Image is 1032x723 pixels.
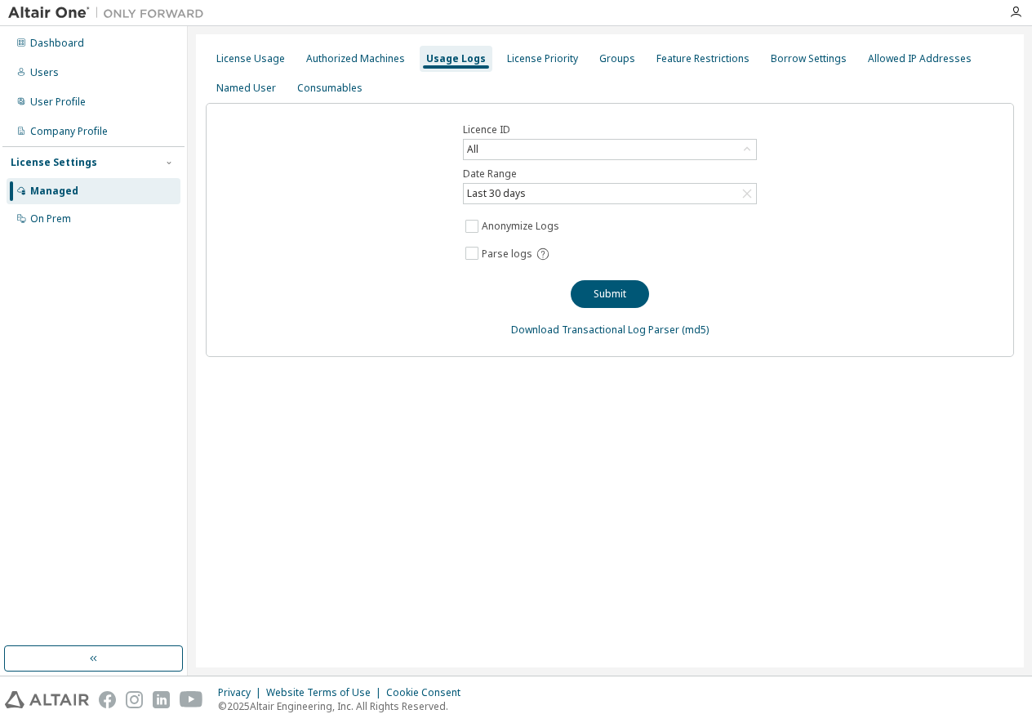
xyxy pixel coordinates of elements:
[771,52,847,65] div: Borrow Settings
[464,140,756,159] div: All
[682,323,709,337] a: (md5)
[465,185,528,203] div: Last 30 days
[599,52,635,65] div: Groups
[426,52,486,65] div: Usage Logs
[30,37,84,50] div: Dashboard
[30,125,108,138] div: Company Profile
[571,280,649,308] button: Submit
[868,52,972,65] div: Allowed IP Addresses
[30,66,59,79] div: Users
[30,96,86,109] div: User Profile
[482,248,532,261] span: Parse logs
[153,691,170,708] img: linkedin.svg
[656,52,750,65] div: Feature Restrictions
[8,5,212,21] img: Altair One
[218,686,266,699] div: Privacy
[266,686,386,699] div: Website Terms of Use
[306,52,405,65] div: Authorized Machines
[464,184,756,203] div: Last 30 days
[180,691,203,708] img: youtube.svg
[11,156,97,169] div: License Settings
[216,82,276,95] div: Named User
[297,82,363,95] div: Consumables
[99,691,116,708] img: facebook.svg
[216,52,285,65] div: License Usage
[386,686,470,699] div: Cookie Consent
[511,323,679,337] a: Download Transactional Log Parser
[30,212,71,225] div: On Prem
[218,699,470,713] p: © 2025 Altair Engineering, Inc. All Rights Reserved.
[507,52,578,65] div: License Priority
[482,216,563,236] label: Anonymize Logs
[126,691,143,708] img: instagram.svg
[30,185,78,198] div: Managed
[463,123,757,136] label: Licence ID
[5,691,89,708] img: altair_logo.svg
[463,167,757,181] label: Date Range
[465,141,481,158] div: All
